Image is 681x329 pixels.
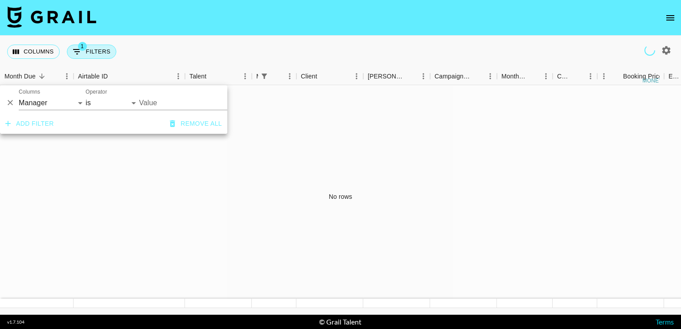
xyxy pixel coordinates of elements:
[67,45,116,59] button: Show filters
[258,70,271,82] button: Show filters
[571,70,584,82] button: Sort
[430,68,497,85] div: Campaign (Type)
[471,70,484,82] button: Sort
[527,70,539,82] button: Sort
[166,115,226,132] button: Remove all
[189,68,206,85] div: Talent
[36,70,48,82] button: Sort
[435,68,471,85] div: Campaign (Type)
[661,9,679,27] button: open drawer
[74,68,185,85] div: Airtable ID
[656,317,674,326] a: Terms
[363,68,430,85] div: Booker
[7,319,25,325] div: v 1.7.104
[553,68,597,85] div: Currency
[7,45,60,59] button: Select columns
[319,317,361,326] div: © Grail Talent
[296,68,363,85] div: Client
[417,70,430,83] button: Menu
[597,70,611,83] button: Menu
[252,68,296,85] div: Manager
[185,68,252,85] div: Talent
[584,70,597,83] button: Menu
[19,88,40,96] label: Columns
[301,68,317,85] div: Client
[238,70,252,83] button: Menu
[7,6,96,28] img: Grail Talent
[557,68,571,85] div: Currency
[258,70,271,82] div: 1 active filter
[497,68,553,85] div: Month Due
[611,70,623,82] button: Sort
[623,68,662,85] div: Booking Price
[644,45,656,56] span: Refreshing users, talent, clients, campaigns, managers...
[283,70,296,83] button: Menu
[4,68,36,85] div: Month Due
[317,70,330,82] button: Sort
[78,42,87,51] span: 1
[86,88,107,96] label: Operator
[539,70,553,83] button: Menu
[404,70,417,82] button: Sort
[643,78,663,83] div: money
[256,68,258,85] div: Manager
[368,68,404,85] div: [PERSON_NAME]
[206,70,219,82] button: Sort
[669,68,681,85] div: Expenses: Remove Commission?
[60,70,74,83] button: Menu
[4,96,17,110] button: Delete
[271,70,283,82] button: Sort
[350,70,363,83] button: Menu
[2,115,57,132] button: Add filter
[501,68,527,85] div: Month Due
[172,70,185,83] button: Menu
[484,70,497,83] button: Menu
[78,68,108,85] div: Airtable ID
[108,70,120,82] button: Sort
